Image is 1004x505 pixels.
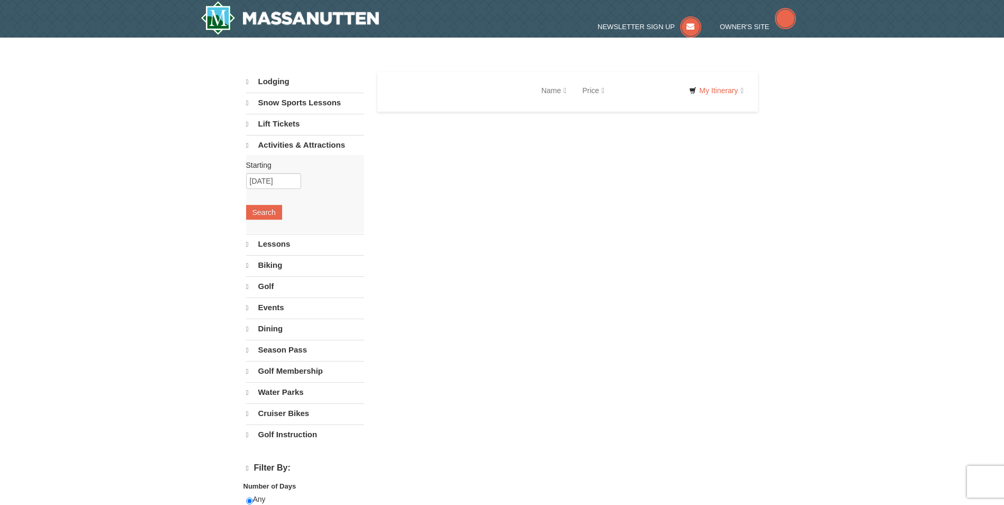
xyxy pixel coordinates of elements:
[246,135,364,155] a: Activities & Attractions
[720,23,796,31] a: Owner's Site
[246,425,364,445] a: Golf Instruction
[246,361,364,381] a: Golf Membership
[246,340,364,360] a: Season Pass
[533,80,574,101] a: Name
[682,83,750,98] a: My Itinerary
[201,1,379,35] img: Massanutten Resort Logo
[243,482,296,490] strong: Number of Days
[246,255,364,275] a: Biking
[246,114,364,134] a: Lift Tickets
[201,1,379,35] a: Massanutten Resort
[246,403,364,423] a: Cruiser Bikes
[246,382,364,402] a: Water Parks
[574,80,612,101] a: Price
[246,205,282,220] button: Search
[246,319,364,339] a: Dining
[246,160,356,170] label: Starting
[246,297,364,318] a: Events
[720,23,770,31] span: Owner's Site
[598,23,675,31] span: Newsletter Sign Up
[246,463,364,473] h4: Filter By:
[598,23,701,31] a: Newsletter Sign Up
[246,276,364,296] a: Golf
[246,93,364,113] a: Snow Sports Lessons
[246,72,364,92] a: Lodging
[246,234,364,254] a: Lessons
